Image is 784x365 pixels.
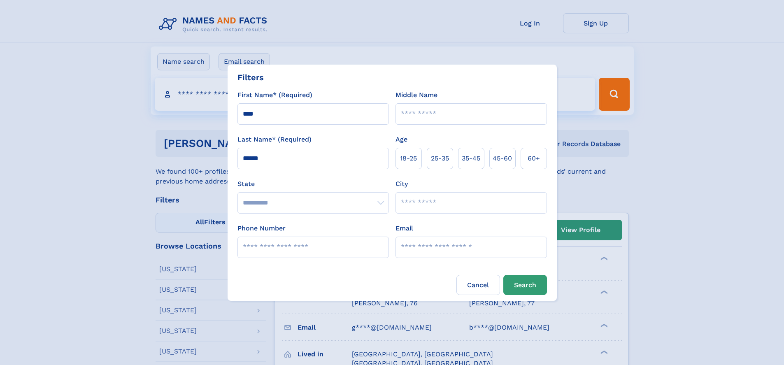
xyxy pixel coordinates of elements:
[503,275,547,295] button: Search
[395,90,437,100] label: Middle Name
[395,223,413,233] label: Email
[237,135,312,144] label: Last Name* (Required)
[400,153,417,163] span: 18‑25
[237,71,264,84] div: Filters
[395,135,407,144] label: Age
[237,90,312,100] label: First Name* (Required)
[462,153,480,163] span: 35‑45
[395,179,408,189] label: City
[456,275,500,295] label: Cancel
[237,223,286,233] label: Phone Number
[237,179,389,189] label: State
[528,153,540,163] span: 60+
[493,153,512,163] span: 45‑60
[431,153,449,163] span: 25‑35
